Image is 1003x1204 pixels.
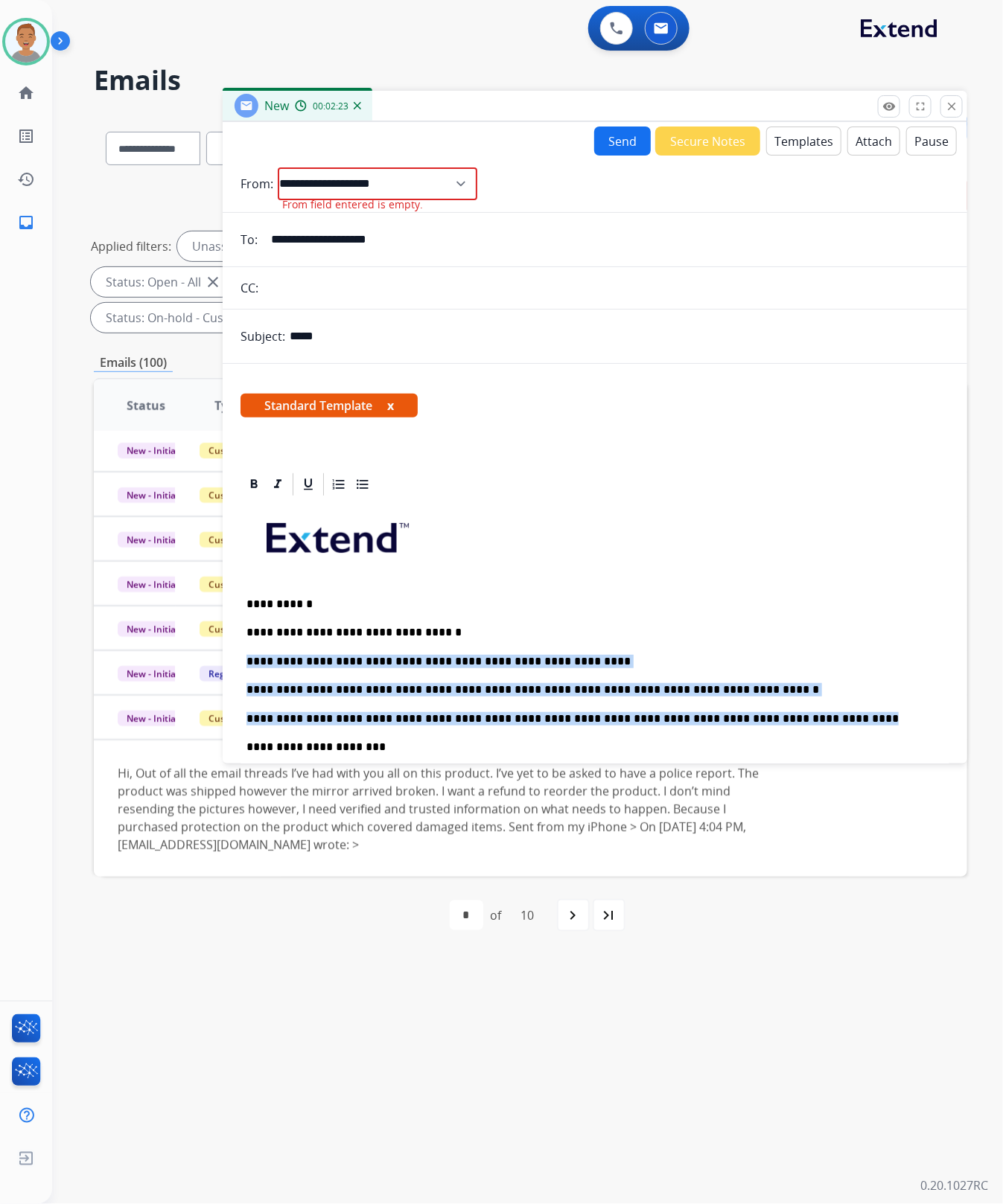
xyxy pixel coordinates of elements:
[264,97,289,114] span: New
[945,100,958,113] mat-icon: close
[204,273,222,291] mat-icon: close
[118,487,187,503] span: New - Initial
[118,443,187,458] span: New - Initial
[655,127,760,156] button: Secure Notes
[17,127,35,145] mat-icon: list_alt
[914,100,927,113] mat-icon: fullscreen
[177,231,273,261] div: Unassigned
[200,711,296,726] span: Customer Support
[282,197,423,212] span: From field entered is empty.
[241,175,273,193] p: From:
[118,621,187,637] span: New - Initial
[491,906,502,924] div: of
[91,267,237,297] div: Status: Open - All
[594,127,651,156] button: Send
[118,711,187,726] span: New - Initial
[200,443,296,458] span: Customer Support
[906,127,957,156] button: Pause
[17,214,35,231] mat-icon: inbox
[313,100,348,112] span: 00:02:23
[847,127,900,156] button: Attach
[118,532,187,548] span: New - Initial
[200,487,296,503] span: Customer Support
[241,327,285,345] p: Subject:
[243,473,265,496] div: Bold
[267,473,289,496] div: Italic
[118,764,780,854] div: Hi, Out of all the email threads I’ve had with you all on this product. I’ve yet to be asked to h...
[127,397,165,414] span: Status
[509,900,547,930] div: 10
[241,231,258,249] p: To:
[200,577,296,592] span: Customer Support
[241,394,418,417] span: Standard Template
[5,21,47,63] img: avatar
[351,473,374,496] div: Bullet List
[94,353,173,372] p: Emails (100)
[214,397,242,414] span: Type
[328,473,350,496] div: Ordered List
[94,65,967,95] h2: Emails
[200,621,296,637] span: Customer Support
[200,666,267,682] span: Reguard CS
[297,473,319,496] div: Underline
[17,170,35,188] mat-icon: history
[387,397,394,414] button: x
[564,906,582,924] mat-icon: navigate_next
[17,84,35,102] mat-icon: home
[118,666,187,682] span: New - Initial
[200,532,296,548] span: Customer Support
[766,127,841,156] button: Templates
[882,100,896,113] mat-icon: remove_red_eye
[241,279,258,297] p: CC:
[600,906,618,924] mat-icon: last_page
[91,237,171,255] p: Applied filters:
[920,1177,988,1195] p: 0.20.1027RC
[118,577,187,592] span: New - Initial
[91,303,294,333] div: Status: On-hold - Customer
